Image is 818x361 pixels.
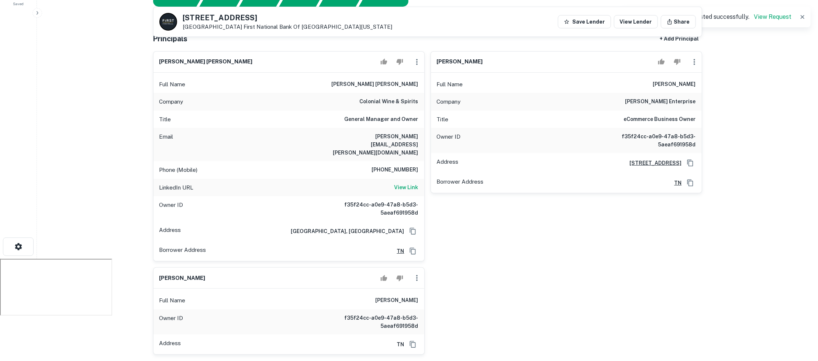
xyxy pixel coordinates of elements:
button: Copy Address [685,177,696,188]
h6: [PHONE_NUMBER] [372,166,418,174]
button: Reject [393,55,406,69]
iframe: Chat Widget [781,302,818,337]
p: Full Name [437,80,463,89]
h6: eCommerce Business Owner [624,115,696,124]
a: TN [669,179,682,187]
h6: [PERSON_NAME] [376,296,418,305]
button: Copy Address [407,339,418,350]
h6: [PERSON_NAME] [159,274,206,282]
p: Email [159,132,173,157]
h5: Principals [153,33,188,44]
a: View Lender [614,15,658,28]
h6: colonial wine & spirits [360,97,418,106]
h6: f35f24cc-a0e9-47a8-b5d3-5aeaf691958d [607,132,696,149]
a: View Link [394,183,418,192]
h6: [PERSON_NAME] [653,80,696,89]
button: Save Lender [558,15,611,28]
p: Borrower Address [437,177,484,188]
h6: [PERSON_NAME][EMAIL_ADDRESS][PERSON_NAME][DOMAIN_NAME] [330,132,418,157]
p: Owner ID [159,314,183,330]
p: Owner ID [437,132,461,149]
p: Address [437,157,459,169]
button: Reject [393,271,406,285]
button: Accept [377,271,390,285]
h6: f35f24cc-a0e9-47a8-b5d3-5aeaf691958d [330,314,418,330]
button: Share [661,15,696,28]
p: Company [437,97,461,106]
button: Copy Address [407,246,418,257]
a: [STREET_ADDRESS] [624,159,682,167]
h6: TN [391,340,404,348]
p: Borrower Address [159,246,206,257]
h6: [PERSON_NAME] [437,58,483,66]
button: Copy Address [685,157,696,169]
p: Address [159,226,181,237]
h6: [GEOGRAPHIC_DATA], [GEOGRAPHIC_DATA] [285,227,404,235]
p: Company [159,97,183,106]
h6: [PERSON_NAME] [PERSON_NAME] [159,58,253,66]
h6: [PERSON_NAME] enterprise [625,97,696,106]
p: Full Name [159,296,186,305]
button: Reject [671,55,684,69]
button: + Add Principal [657,32,702,45]
p: LinkedIn URL [159,183,194,192]
button: Accept [655,55,668,69]
a: TN [391,247,404,255]
h6: General Manager and Owner [345,115,418,124]
p: [GEOGRAPHIC_DATA] [183,24,393,30]
h6: [PERSON_NAME] [PERSON_NAME] [332,80,418,89]
h6: View Link [394,183,418,191]
p: Owner ID [159,201,183,217]
span: Saved [13,1,24,7]
p: Borrower info requested successfully. [644,13,791,21]
p: Address [159,339,181,350]
p: Title [437,115,449,124]
p: Full Name [159,80,186,89]
h5: [STREET_ADDRESS] [183,14,393,21]
h6: f35f24cc-a0e9-47a8-b5d3-5aeaf691958d [330,201,418,217]
button: Accept [377,55,390,69]
a: First National Bank Of [GEOGRAPHIC_DATA][US_STATE] [244,24,393,30]
button: Copy Address [407,226,418,237]
a: View Request [754,13,791,20]
p: Title [159,115,171,124]
p: Phone (Mobile) [159,166,198,174]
